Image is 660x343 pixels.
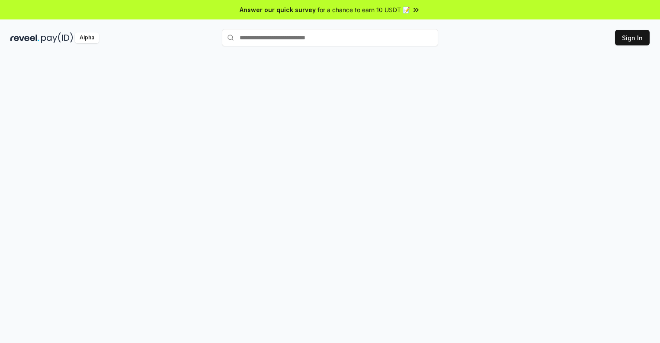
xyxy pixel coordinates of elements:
[615,30,650,45] button: Sign In
[317,5,410,14] span: for a chance to earn 10 USDT 📝
[240,5,316,14] span: Answer our quick survey
[75,32,99,43] div: Alpha
[41,32,73,43] img: pay_id
[10,32,39,43] img: reveel_dark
